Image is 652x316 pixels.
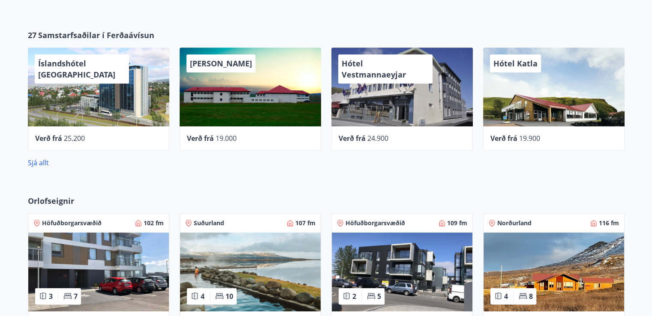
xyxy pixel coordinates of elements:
[346,219,405,227] span: Höfuðborgarsvæðið
[38,58,115,80] span: Íslandshótel [GEOGRAPHIC_DATA]
[295,219,315,227] span: 107 fm
[28,30,36,41] span: 27
[180,233,321,311] img: Paella dish
[504,292,508,301] span: 4
[201,292,204,301] span: 4
[367,134,388,143] span: 24.900
[35,134,62,143] span: Verð frá
[28,195,74,206] span: Orlofseignir
[194,219,224,227] span: Suðurland
[519,134,540,143] span: 19.900
[190,58,252,69] span: [PERSON_NAME]
[225,292,233,301] span: 10
[38,30,154,41] span: Samstarfsaðilar í Ferðaávísun
[28,233,169,311] img: Paella dish
[447,219,467,227] span: 109 fm
[490,134,517,143] span: Verð frá
[493,58,538,69] span: Hótel Katla
[484,233,624,311] img: Paella dish
[216,134,237,143] span: 19.000
[42,219,102,227] span: Höfuðborgarsvæðið
[74,292,78,301] span: 7
[332,233,472,311] img: Paella dish
[352,292,356,301] span: 2
[64,134,85,143] span: 25.200
[377,292,381,301] span: 5
[144,219,164,227] span: 102 fm
[339,134,366,143] span: Verð frá
[28,158,49,167] a: Sjá allt
[497,219,532,227] span: Norðurland
[529,292,533,301] span: 8
[599,219,619,227] span: 116 fm
[187,134,214,143] span: Verð frá
[342,58,406,80] span: Hótel Vestmannaeyjar
[49,292,53,301] span: 3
